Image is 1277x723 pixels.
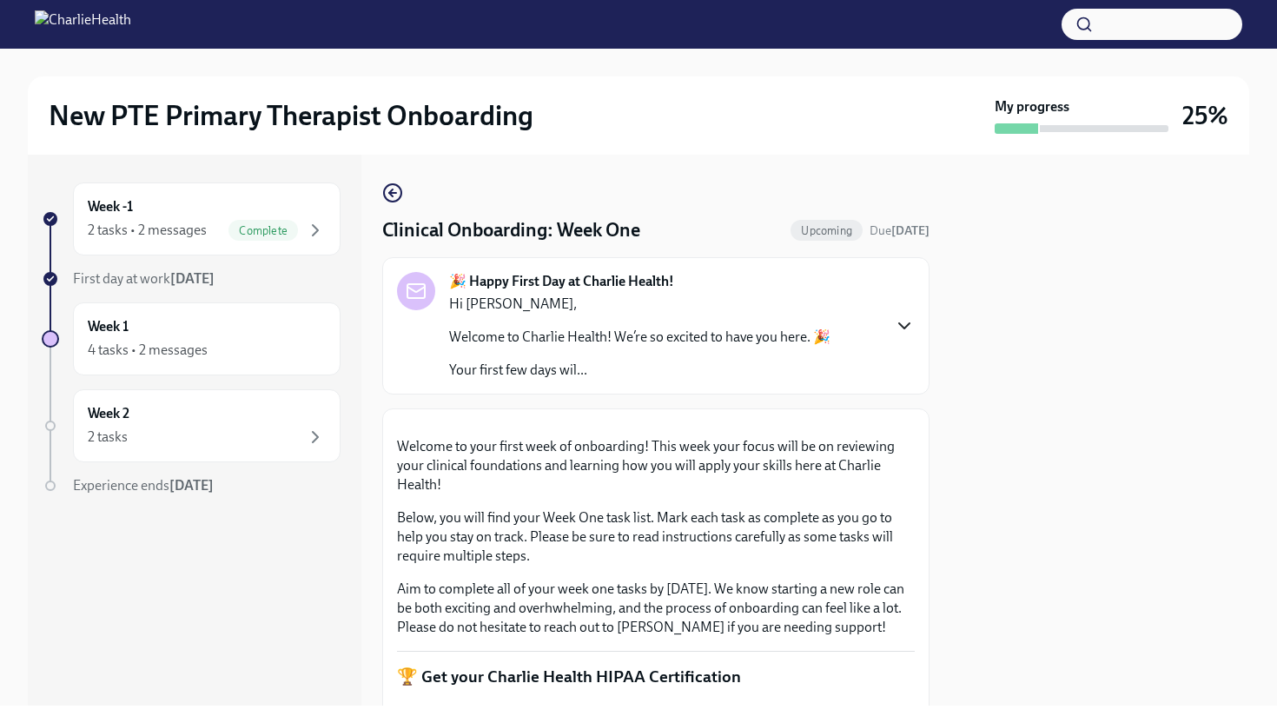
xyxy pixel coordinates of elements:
a: Week -12 tasks • 2 messagesComplete [42,182,341,255]
strong: 🎉 Happy First Day at Charlie Health! [449,272,674,291]
h6: Week 2 [88,404,129,423]
img: CharlieHealth [35,10,131,38]
strong: My progress [995,97,1069,116]
p: Welcome to Charlie Health! We’re so excited to have you here. 🎉 [449,328,830,347]
p: Welcome to your first week of onboarding! This week your focus will be on reviewing your clinical... [397,437,915,494]
p: Your first few days wil... [449,361,830,380]
span: September 7th, 2025 09:00 [870,222,930,239]
h6: Week 1 [88,317,129,336]
a: Week 14 tasks • 2 messages [42,302,341,375]
strong: [DATE] [891,223,930,238]
p: Below, you will find your Week One task list. Mark each task as complete as you go to help you st... [397,508,915,566]
span: First day at work [73,270,215,287]
div: 4 tasks • 2 messages [88,341,208,360]
span: Upcoming [791,224,863,237]
span: Experience ends [73,477,214,494]
strong: [DATE] [169,477,214,494]
h6: Week -1 [88,197,133,216]
h3: 25% [1182,100,1228,131]
strong: [DATE] [170,270,215,287]
h4: Clinical Onboarding: Week One [382,217,640,243]
p: Aim to complete all of your week one tasks by [DATE]. We know starting a new role can be both exc... [397,580,915,637]
span: Complete [228,224,298,237]
p: Hi [PERSON_NAME], [449,295,830,314]
a: First day at work[DATE] [42,269,341,289]
div: 2 tasks [88,428,128,447]
h2: New PTE Primary Therapist Onboarding [49,98,533,133]
p: 🏆 Get your Charlie Health HIPAA Certification [397,666,915,688]
span: Due [870,223,930,238]
div: 2 tasks • 2 messages [88,221,207,240]
a: Week 22 tasks [42,389,341,462]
